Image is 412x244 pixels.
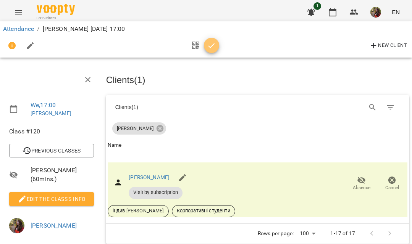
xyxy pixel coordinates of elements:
div: [PERSON_NAME] [112,122,166,135]
button: Filter [381,98,400,117]
div: Clients ( 1 ) [115,103,251,111]
button: Previous Classes [9,144,94,157]
img: Voopty Logo [37,4,75,15]
nav: breadcrumb [3,24,409,34]
a: [PERSON_NAME] [31,222,77,229]
span: 1 [313,2,321,10]
span: Absence [353,185,370,191]
div: Table Toolbar [106,95,409,119]
a: [PERSON_NAME] [129,174,170,180]
div: Name [108,141,122,150]
span: Cancel [385,185,399,191]
p: Rows per page: [258,230,294,238]
span: Previous Classes [15,146,88,155]
p: 1-17 of 17 [330,230,355,238]
h3: Clients ( 1 ) [106,75,409,85]
span: індив [PERSON_NAME] [108,207,168,214]
a: Attendance [3,25,34,32]
span: Class #120 [9,127,94,136]
p: [PERSON_NAME] [DATE] 17:00 [43,24,125,34]
li: / [37,24,39,34]
button: EN [389,5,403,19]
div: 100 [297,228,318,239]
button: Edit the class's Info [9,192,94,206]
span: [PERSON_NAME] [112,125,158,132]
button: Absence [346,173,377,194]
button: Search [364,98,382,117]
a: [PERSON_NAME] [31,110,71,116]
button: New Client [367,40,409,52]
span: Edit the class's Info [15,194,88,204]
span: Name [108,141,407,150]
span: [PERSON_NAME] ( 60 mins. ) [31,166,94,184]
span: Visit by subscription [129,189,183,196]
span: Корпоративні студенти [172,207,235,214]
span: For Business [37,16,75,21]
button: Cancel [377,173,407,194]
div: Sort [108,141,122,150]
img: e07efb92dffdd3394782f635bb1f4ca0.jpg [370,7,381,18]
span: EN [392,8,400,16]
button: Menu [9,3,27,21]
span: New Client [369,41,407,50]
img: e07efb92dffdd3394782f635bb1f4ca0.jpg [9,218,24,233]
a: We , 17:00 [31,101,56,109]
